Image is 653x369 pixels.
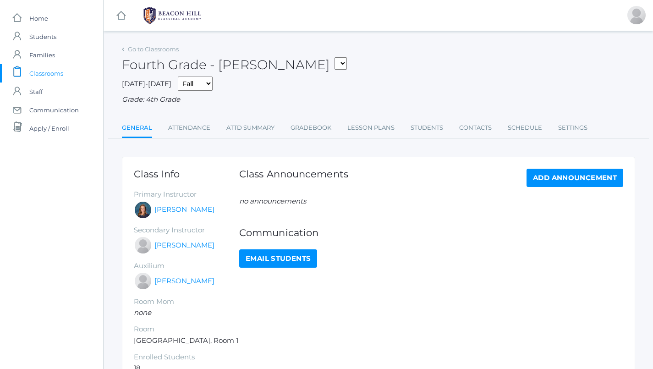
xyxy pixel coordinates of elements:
[291,119,331,137] a: Gradebook
[134,201,152,219] div: Ellie Bradley
[154,240,214,251] a: [PERSON_NAME]
[29,28,56,46] span: Students
[134,191,239,198] h5: Primary Instructor
[134,308,151,317] em: none
[239,197,306,205] em: no announcements
[134,226,239,234] h5: Secondary Instructor
[122,58,347,72] h2: Fourth Grade - [PERSON_NAME]
[122,79,171,88] span: [DATE]-[DATE]
[29,64,63,83] span: Classrooms
[134,169,239,179] h1: Class Info
[226,119,274,137] a: Attd Summary
[134,262,239,270] h5: Auxilium
[239,169,348,185] h1: Class Announcements
[411,119,443,137] a: Students
[122,119,152,138] a: General
[168,119,210,137] a: Attendance
[29,46,55,64] span: Families
[134,298,239,306] h5: Room Mom
[134,325,239,333] h5: Room
[347,119,395,137] a: Lesson Plans
[134,236,152,254] div: Lydia Chaffin
[154,204,214,215] a: [PERSON_NAME]
[134,272,152,290] div: Heather Porter
[527,169,623,187] a: Add Announcement
[134,353,239,361] h5: Enrolled Students
[239,249,317,268] a: Email Students
[558,119,587,137] a: Settings
[138,4,207,27] img: BHCALogos-05-308ed15e86a5a0abce9b8dd61676a3503ac9727e845dece92d48e8588c001991.png
[627,6,646,24] div: Lydia Chaffin
[128,45,179,53] a: Go to Classrooms
[29,119,69,138] span: Apply / Enroll
[29,9,48,28] span: Home
[29,101,79,119] span: Communication
[122,94,635,105] div: Grade: 4th Grade
[459,119,492,137] a: Contacts
[154,276,214,286] a: [PERSON_NAME]
[29,83,43,101] span: Staff
[239,227,623,238] h1: Communication
[508,119,542,137] a: Schedule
